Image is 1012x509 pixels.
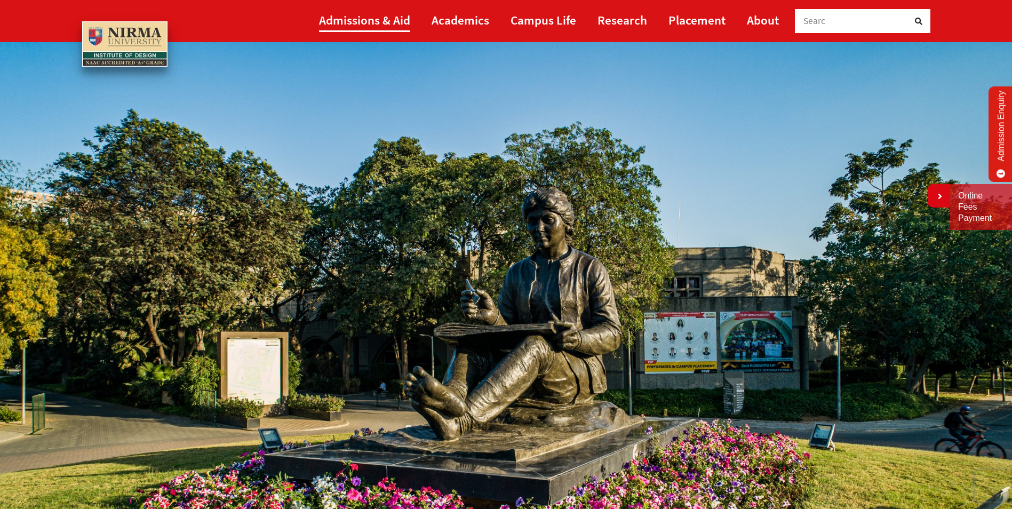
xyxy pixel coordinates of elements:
a: Admissions & Aid [319,8,410,32]
a: Online Fees Payment [958,190,1004,224]
a: Placement [668,8,726,32]
img: main_logo [82,21,168,67]
a: Academics [432,8,489,32]
a: Research [597,8,647,32]
a: About [747,8,779,32]
a: Campus Life [511,8,576,32]
span: Searc [803,15,826,27]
